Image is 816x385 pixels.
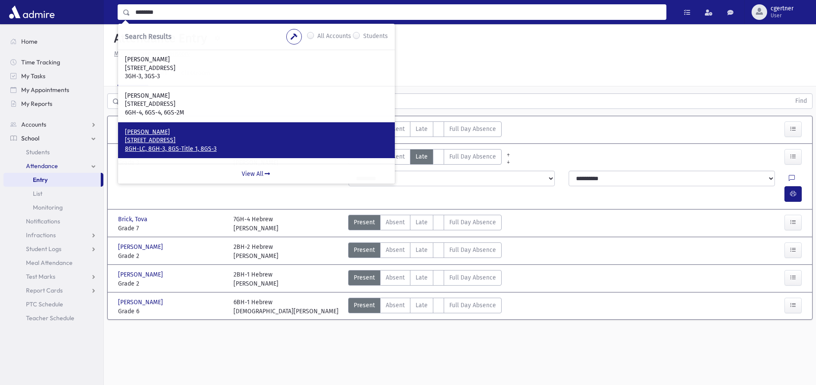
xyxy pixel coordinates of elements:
[3,242,103,256] a: Student Logs
[125,92,388,117] a: [PERSON_NAME] [STREET_ADDRESS] 6GH-4, 6GS-4, 6GS-2M
[125,64,388,73] p: [STREET_ADDRESS]
[26,286,63,294] span: Report Cards
[26,314,74,322] span: Teacher Schedule
[26,300,63,308] span: PTC Schedule
[118,164,395,184] a: View All
[125,55,388,81] a: [PERSON_NAME] [STREET_ADDRESS] 3GH-3, 3GS-3
[21,134,39,142] span: School
[386,245,405,255] span: Absent
[125,32,171,41] span: Search Results
[354,273,375,282] span: Present
[26,273,55,280] span: Test Marks
[26,162,58,170] span: Attendance
[317,32,351,42] label: All Accounts
[125,145,388,153] p: 8GH-LC, 8GH-3, 8GS-Title 1, 8GS-3
[118,279,225,288] span: Grade 2
[771,5,794,12] span: cgertner
[130,4,666,20] input: Search
[125,55,388,64] p: [PERSON_NAME]
[790,94,812,108] button: Find
[386,273,405,282] span: Absent
[114,50,190,57] u: Missing Attendance History
[118,224,225,233] span: Grade 7
[3,145,103,159] a: Students
[348,270,502,288] div: AttTypes
[386,301,405,310] span: Absent
[3,173,101,187] a: Entry
[26,259,73,267] span: Meal Attendance
[3,228,103,242] a: Infractions
[348,215,502,233] div: AttTypes
[125,100,388,108] p: [STREET_ADDRESS]
[26,231,56,239] span: Infractions
[386,124,405,134] span: Absent
[3,35,103,48] a: Home
[234,215,278,233] div: 7GH-4 Hebrew [PERSON_NAME]
[363,32,388,42] label: Students
[416,152,428,161] span: Late
[118,307,225,316] span: Grade 6
[771,12,794,19] span: User
[348,149,502,167] div: AttTypes
[118,251,225,261] span: Grade 2
[26,245,61,253] span: Student Logs
[21,38,38,45] span: Home
[354,218,375,227] span: Present
[234,270,278,288] div: 2BH-1 Hebrew [PERSON_NAME]
[125,108,388,117] p: 6GH-4, 6GS-4, 6GS-2M
[3,159,103,173] a: Attendance
[416,218,428,227] span: Late
[3,69,103,83] a: My Tasks
[3,97,103,111] a: My Reports
[234,242,278,261] div: 2BH-2 Hebrew [PERSON_NAME]
[26,217,60,225] span: Notifications
[3,297,103,311] a: PTC Schedule
[21,86,69,94] span: My Appointments
[125,92,388,100] p: [PERSON_NAME]
[3,283,103,297] a: Report Cards
[111,31,207,46] h5: Attendance Entry
[118,298,165,307] span: [PERSON_NAME]
[354,301,375,310] span: Present
[3,200,103,214] a: Monitoring
[125,128,388,153] a: [PERSON_NAME] [STREET_ADDRESS] 8GH-LC, 8GH-3, 8GS-Title 1, 8GS-3
[33,204,63,211] span: Monitoring
[348,242,502,261] div: AttTypes
[125,72,388,81] p: 3GH-3, 3GS-3
[449,218,496,227] span: Full Day Absence
[348,121,502,140] div: AttTypes
[3,131,103,145] a: School
[449,273,496,282] span: Full Day Absence
[21,58,60,66] span: Time Tracking
[386,218,405,227] span: Absent
[354,245,375,255] span: Present
[21,100,52,108] span: My Reports
[386,152,405,161] span: Absent
[7,3,57,21] img: AdmirePro
[118,215,149,224] span: Brick, Tova
[33,176,48,184] span: Entry
[416,245,428,255] span: Late
[118,242,165,251] span: [PERSON_NAME]
[111,50,190,57] a: Missing Attendance History
[118,270,165,279] span: [PERSON_NAME]
[449,245,496,255] span: Full Day Absence
[3,311,103,325] a: Teacher Schedule
[3,55,103,69] a: Time Tracking
[125,128,388,137] p: [PERSON_NAME]
[416,124,428,134] span: Late
[26,148,50,156] span: Students
[234,298,339,316] div: 6BH-1 Hebrew [DEMOGRAPHIC_DATA][PERSON_NAME]
[3,256,103,270] a: Meal Attendance
[3,83,103,97] a: My Appointments
[416,301,428,310] span: Late
[125,136,388,145] p: [STREET_ADDRESS]
[3,214,103,228] a: Notifications
[3,270,103,283] a: Test Marks
[449,124,496,134] span: Full Day Absence
[21,121,46,128] span: Accounts
[416,273,428,282] span: Late
[3,118,103,131] a: Accounts
[118,62,148,86] a: Single
[21,72,45,80] span: My Tasks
